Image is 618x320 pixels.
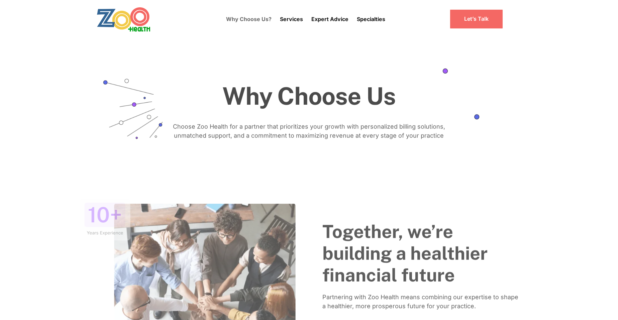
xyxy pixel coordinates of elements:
div: Specialties [357,5,385,33]
a: Specialties [357,16,385,22]
a: Why Choose Us? [226,10,272,28]
div: Services [280,5,303,33]
div: 10+ [85,203,125,227]
a: Let’s Talk [449,9,503,29]
div: Expert Advice [311,5,348,33]
p: Partnering with Zoo Health means combining our expertise to shape a healthier, more prosperous fu... [322,293,520,311]
div: Years Experience [87,229,123,237]
a: home [97,7,169,32]
h2: Together, we’re building a healthier financial future [322,221,520,286]
a: Expert Advice [311,12,348,26]
p: Choose Zoo Health for a partner that prioritizes your growth with personalized billing solutions,... [166,122,452,140]
p: Expert Advice [311,15,348,23]
p: Services [280,15,303,23]
h1: Why Choose Us [222,83,396,109]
